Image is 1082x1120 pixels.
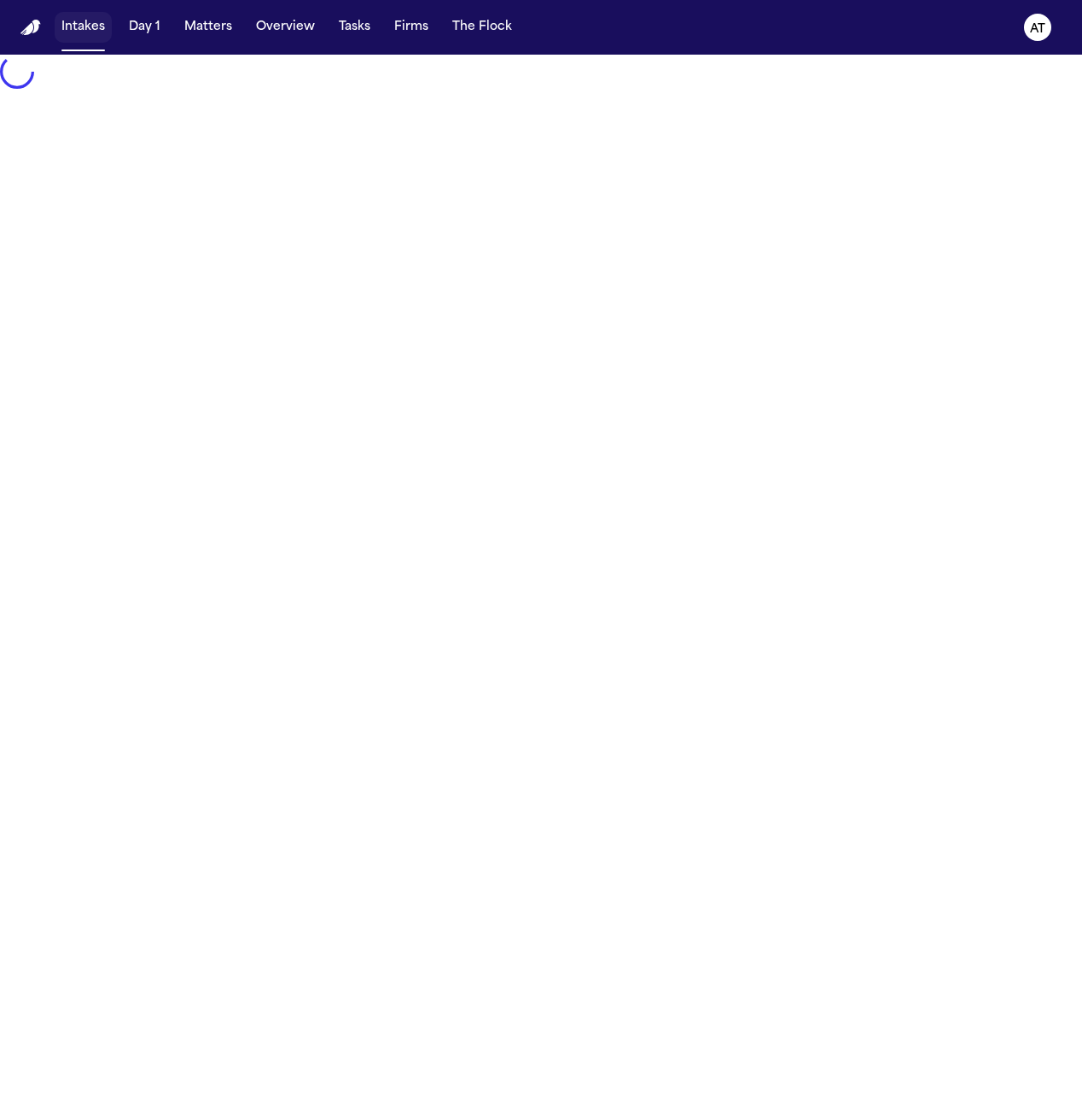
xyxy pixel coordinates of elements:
[20,20,41,36] a: Home
[249,12,322,43] button: Overview
[332,12,377,43] button: Tasks
[445,12,519,43] button: The Flock
[177,12,239,43] button: Matters
[122,12,167,43] button: Day 1
[20,20,41,36] img: Finch Logo
[387,12,435,43] button: Firms
[55,12,112,43] button: Intakes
